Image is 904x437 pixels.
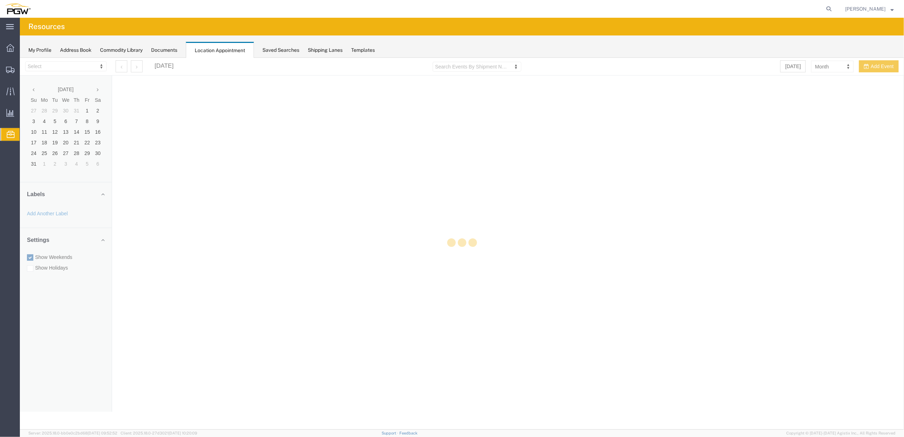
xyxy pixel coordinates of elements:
[121,431,197,435] span: Client: 2025.18.0-27d3021
[60,46,91,54] div: Address Book
[5,4,30,14] img: logo
[786,430,895,436] span: Copyright © [DATE]-[DATE] Agistix Inc., All Rights Reserved
[88,431,117,435] span: [DATE] 09:52:52
[351,46,375,54] div: Templates
[186,42,254,58] div: Location Appointment
[845,5,886,13] span: Misty McDonald
[100,46,143,54] div: Commodity Library
[28,46,51,54] div: My Profile
[168,431,197,435] span: [DATE] 10:20:09
[151,46,177,54] div: Documents
[28,431,117,435] span: Server: 2025.18.0-bb0e0c2bd68
[262,46,299,54] div: Saved Searches
[382,431,399,435] a: Support
[845,5,894,13] button: [PERSON_NAME]
[308,46,343,54] div: Shipping Lanes
[399,431,417,435] a: Feedback
[28,18,65,35] h4: Resources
